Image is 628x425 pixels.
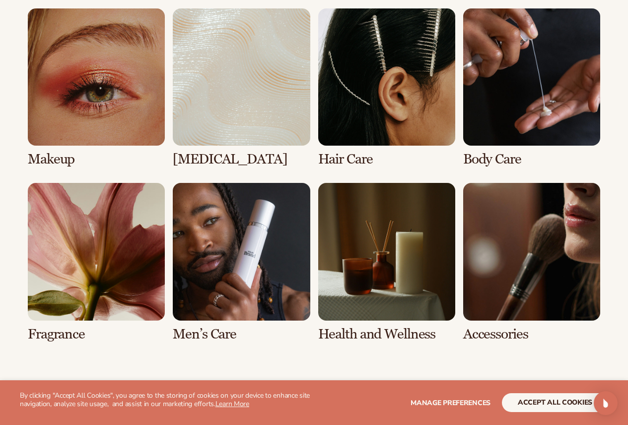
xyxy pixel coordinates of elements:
[173,8,310,167] div: 2 / 8
[411,398,490,408] span: Manage preferences
[594,391,618,415] div: Open Intercom Messenger
[215,399,249,409] a: Learn More
[463,8,600,167] div: 4 / 8
[28,8,165,167] div: 1 / 8
[318,152,455,167] h3: Hair Care
[173,152,310,167] h3: [MEDICAL_DATA]
[318,183,455,341] div: 7 / 8
[411,393,490,412] button: Manage preferences
[463,152,600,167] h3: Body Care
[502,393,608,412] button: accept all cookies
[318,8,455,167] div: 3 / 8
[20,392,314,409] p: By clicking "Accept All Cookies", you agree to the storing of cookies on your device to enhance s...
[28,152,165,167] h3: Makeup
[28,183,165,341] div: 5 / 8
[173,183,310,341] div: 6 / 8
[463,183,600,341] div: 8 / 8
